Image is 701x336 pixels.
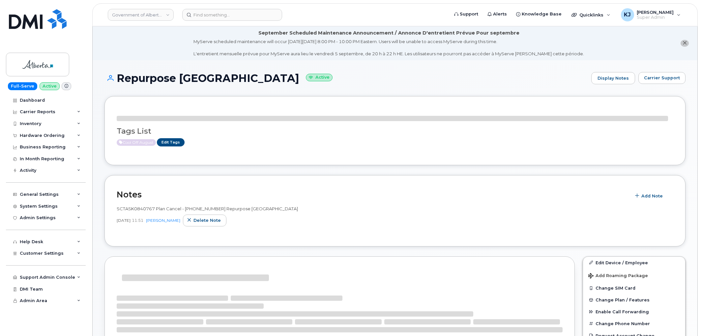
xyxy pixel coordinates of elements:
[183,215,226,226] button: Delete note
[258,30,519,37] div: September Scheduled Maintenance Announcement / Annonce D'entretient Prévue Pour septembre
[583,318,685,329] button: Change Phone Number
[583,257,685,269] a: Edit Device / Employee
[132,218,143,223] span: 11:51
[117,190,628,199] h2: Notes
[583,306,685,318] button: Enable Call Forwarding
[117,127,673,135] h3: Tags List
[193,217,221,223] span: Delete note
[583,282,685,294] button: Change SIM Card
[596,297,650,302] span: Change Plan / Features
[638,72,686,84] button: Carrier Support
[583,294,685,306] button: Change Plan / Features
[644,75,680,81] span: Carrier Support
[631,190,668,202] button: Add Note
[193,39,584,57] div: MyServe scheduled maintenance will occur [DATE][DATE] 8:00 PM - 10:00 PM Eastern. Users will be u...
[591,72,635,85] a: Display Notes
[146,218,180,223] a: [PERSON_NAME]
[583,269,685,282] button: Add Roaming Package
[588,273,648,279] span: Add Roaming Package
[117,139,156,146] span: Active
[641,193,663,199] span: Add Note
[157,138,185,146] a: Edit Tags
[306,74,333,81] small: Active
[596,309,649,314] span: Enable Call Forwarding
[681,40,689,47] button: close notification
[117,218,131,223] span: [DATE]
[117,206,298,211] span: SCTASK0840767 Plan Cancel - [PHONE_NUMBER] Repurpose [GEOGRAPHIC_DATA]
[104,72,588,84] h1: Repurpose [GEOGRAPHIC_DATA]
